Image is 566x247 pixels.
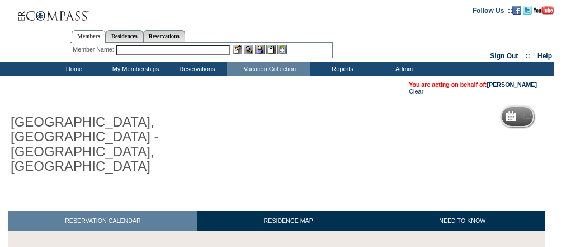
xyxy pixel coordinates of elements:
[534,6,554,13] a: Subscribe to our YouTube Channel
[526,52,530,60] span: ::
[72,30,106,43] a: Members
[537,52,552,60] a: Help
[512,6,521,15] img: Become our fan on Facebook
[379,211,545,231] a: NEED TO KNOW
[473,6,512,15] td: Follow Us ::
[534,6,554,15] img: Subscribe to our YouTube Channel
[512,6,521,13] a: Become our fan on Facebook
[409,88,423,95] a: Clear
[103,62,165,76] td: My Memberships
[244,45,253,54] img: View
[197,211,380,231] a: RESIDENCE MAP
[73,45,116,54] div: Member Name:
[372,62,433,76] td: Admin
[523,6,532,13] a: Follow us on Twitter
[487,81,537,88] a: [PERSON_NAME]
[277,45,287,54] img: b_calculator.gif
[409,81,537,88] span: You are acting on behalf of:
[266,45,276,54] img: Reservations
[143,30,185,42] a: Reservations
[490,52,518,60] a: Sign Out
[42,62,103,76] td: Home
[8,113,259,176] h1: [GEOGRAPHIC_DATA], [GEOGRAPHIC_DATA] - [GEOGRAPHIC_DATA], [GEOGRAPHIC_DATA]
[233,45,242,54] img: b_edit.gif
[310,62,372,76] td: Reports
[165,62,227,76] td: Reservations
[8,211,197,231] a: RESERVATION CALENDAR
[523,6,532,15] img: Follow us on Twitter
[106,30,143,42] a: Residences
[227,62,310,76] td: Vacation Collection
[255,45,265,54] img: Impersonate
